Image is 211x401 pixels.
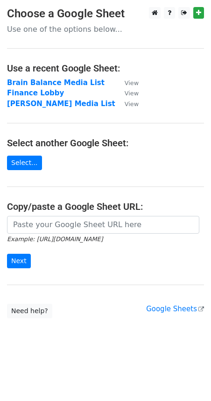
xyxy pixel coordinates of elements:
[164,356,211,401] iframe: Chat Widget
[7,7,204,21] h3: Choose a Google Sheet
[7,100,115,108] a: [PERSON_NAME] Media List
[7,254,31,268] input: Next
[7,156,42,170] a: Select...
[7,236,103,243] small: Example: [URL][DOMAIN_NAME]
[7,63,204,74] h4: Use a recent Google Sheet:
[125,79,139,86] small: View
[115,79,139,87] a: View
[125,90,139,97] small: View
[7,137,204,149] h4: Select another Google Sheet:
[7,201,204,212] h4: Copy/paste a Google Sheet URL:
[125,100,139,107] small: View
[115,100,139,108] a: View
[7,216,199,234] input: Paste your Google Sheet URL here
[7,304,52,318] a: Need help?
[115,89,139,97] a: View
[7,79,105,87] a: Brain Balance Media List
[7,89,64,97] a: Finance Lobby
[146,305,204,313] a: Google Sheets
[7,24,204,34] p: Use one of the options below...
